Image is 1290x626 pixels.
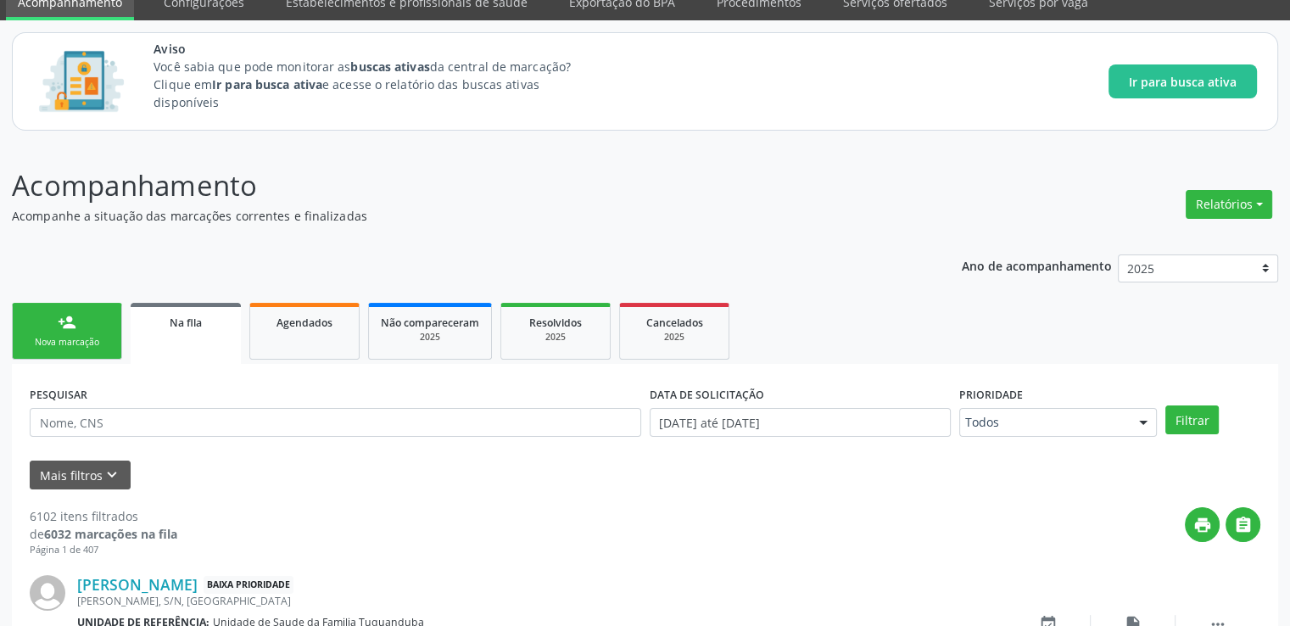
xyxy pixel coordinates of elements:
[44,526,177,542] strong: 6032 marcações na fila
[1193,516,1212,534] i: print
[1185,507,1220,542] button: print
[30,507,177,525] div: 6102 itens filtrados
[650,382,764,408] label: DATA DE SOLICITAÇÃO
[204,576,293,594] span: Baixa Prioridade
[77,594,1006,608] div: [PERSON_NAME], S/N, [GEOGRAPHIC_DATA]
[212,76,322,92] strong: Ir para busca ativa
[1186,190,1272,219] button: Relatórios
[632,331,717,344] div: 2025
[1109,64,1257,98] button: Ir para busca ativa
[965,414,1123,431] span: Todos
[513,331,598,344] div: 2025
[30,461,131,490] button: Mais filtroskeyboard_arrow_down
[154,40,602,58] span: Aviso
[30,543,177,557] div: Página 1 de 407
[58,313,76,332] div: person_add
[103,466,121,484] i: keyboard_arrow_down
[1129,73,1237,91] span: Ir para busca ativa
[276,316,332,330] span: Agendados
[154,58,602,111] p: Você sabia que pode monitorar as da central de marcação? Clique em e acesse o relatório das busca...
[350,59,429,75] strong: buscas ativas
[1165,405,1219,434] button: Filtrar
[30,408,641,437] input: Nome, CNS
[25,336,109,349] div: Nova marcação
[12,207,898,225] p: Acompanhe a situação das marcações correntes e finalizadas
[381,331,479,344] div: 2025
[962,254,1112,276] p: Ano de acompanhamento
[1226,507,1260,542] button: 
[12,165,898,207] p: Acompanhamento
[1234,516,1253,534] i: 
[529,316,582,330] span: Resolvidos
[170,316,202,330] span: Na fila
[646,316,703,330] span: Cancelados
[959,382,1023,408] label: Prioridade
[650,408,951,437] input: Selecione um intervalo
[30,525,177,543] div: de
[77,575,198,594] a: [PERSON_NAME]
[33,43,130,120] img: Imagem de CalloutCard
[381,316,479,330] span: Não compareceram
[30,382,87,408] label: PESQUISAR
